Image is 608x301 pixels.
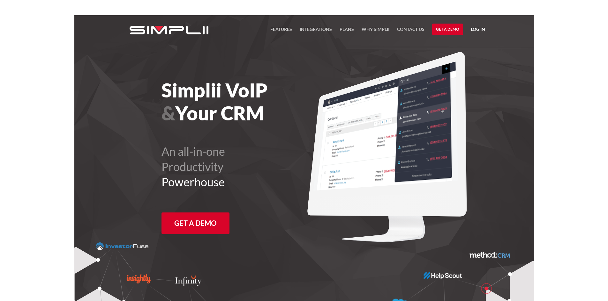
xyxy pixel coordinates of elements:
a: FEATURES [270,25,292,37]
a: Get a Demo [161,212,229,234]
a: Contact US [397,25,424,37]
img: Simplii [130,26,208,34]
span: & [161,102,175,125]
a: Log in [471,25,485,35]
a: Get a Demo [432,24,463,35]
a: Why Simplii [362,25,389,37]
a: home [123,15,208,45]
a: Integrations [300,25,332,37]
h1: Simplii VoIP Your CRM [161,79,339,125]
h2: An all-in-one Productivity [161,144,339,190]
a: Plans [340,25,354,37]
span: Powerhouse [161,175,225,189]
